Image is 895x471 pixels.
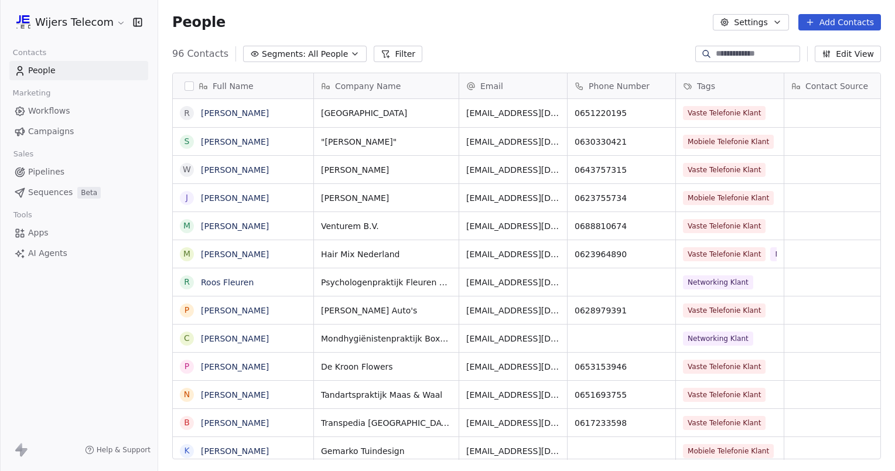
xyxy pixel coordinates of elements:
[805,80,868,92] span: Contact Source
[201,193,269,203] a: [PERSON_NAME]
[335,80,401,92] span: Company Name
[201,446,269,456] a: [PERSON_NAME]
[321,305,452,316] span: [PERSON_NAME] Auto's
[683,191,774,205] span: Mobiele Telefonie Klant
[262,48,306,60] span: Segments:
[466,277,560,288] span: [EMAIL_ADDRESS][DOMAIN_NAME]
[321,445,452,457] span: Gemarko Tuindesign
[466,248,560,260] span: [EMAIL_ADDRESS][DOMAIN_NAME]
[466,164,560,176] span: [EMAIL_ADDRESS][DOMAIN_NAME]
[321,248,452,260] span: Hair Mix Nederland
[183,163,191,176] div: W
[184,276,190,288] div: R
[201,250,269,259] a: [PERSON_NAME]
[575,220,668,232] span: 0688810674
[28,227,49,239] span: Apps
[575,136,668,148] span: 0630330421
[9,223,148,243] a: Apps
[184,107,190,120] div: R
[9,61,148,80] a: People
[184,332,190,344] div: C
[201,137,269,146] a: [PERSON_NAME]
[9,183,148,202] a: SequencesBeta
[321,192,452,204] span: [PERSON_NAME]
[8,206,37,224] span: Tools
[97,445,151,455] span: Help & Support
[575,248,668,260] span: 0623964890
[466,136,560,148] span: [EMAIL_ADDRESS][DOMAIN_NAME]
[85,445,151,455] a: Help & Support
[184,388,190,401] div: N
[185,135,190,148] div: S
[185,360,189,373] div: P
[815,46,881,62] button: Edit View
[14,12,125,32] button: Wijers Telecom
[321,389,452,401] span: Tandartspraktijk Maas & Waal
[697,80,715,92] span: Tags
[201,108,269,118] a: [PERSON_NAME]
[28,247,67,260] span: AI Agents
[201,390,269,400] a: [PERSON_NAME]
[28,105,70,117] span: Workflows
[575,361,668,373] span: 0653153946
[201,418,269,428] a: [PERSON_NAME]
[201,221,269,231] a: [PERSON_NAME]
[173,73,313,98] div: Full Name
[466,107,560,119] span: [EMAIL_ADDRESS][DOMAIN_NAME]
[784,73,892,98] div: Contact Source
[683,416,766,430] span: Vaste Telefonie Klant
[466,305,560,316] span: [EMAIL_ADDRESS][DOMAIN_NAME]
[321,333,452,344] span: Mondhygiënistenpraktijk Boxmeer B.V.
[466,361,560,373] span: [EMAIL_ADDRESS][DOMAIN_NAME]
[466,220,560,232] span: [EMAIL_ADDRESS][DOMAIN_NAME]
[321,277,452,288] span: Psychologenpraktijk Fleuren en [PERSON_NAME]
[201,278,254,287] a: Roos Fleuren
[9,162,148,182] a: Pipelines
[183,220,190,232] div: M
[683,444,774,458] span: Mobiele Telefonie Klant
[683,275,753,289] span: Networking Klant
[798,14,881,30] button: Add Contacts
[676,73,784,98] div: Tags
[28,166,64,178] span: Pipelines
[184,445,189,457] div: K
[466,445,560,457] span: [EMAIL_ADDRESS][DOMAIN_NAME]
[321,361,452,373] span: De Kroon Flowers
[683,388,766,402] span: Vaste Telefonie Klant
[28,125,74,138] span: Campaigns
[683,303,766,318] span: Vaste Telefonie Klant
[173,99,314,460] div: grid
[575,107,668,119] span: 0651220195
[321,417,452,429] span: Transpedia [GEOGRAPHIC_DATA]
[466,417,560,429] span: [EMAIL_ADDRESS][DOMAIN_NAME]
[683,332,753,346] span: Networking Klant
[201,362,269,371] a: [PERSON_NAME]
[16,15,30,29] img: Wijers%20Telecom_Logo_Klein%2040mm%20Zonder%20afbeelding%20Klein.png
[575,389,668,401] span: 0651693755
[575,164,668,176] span: 0643757315
[575,417,668,429] span: 0617233598
[308,48,348,60] span: All People
[321,164,452,176] span: [PERSON_NAME]
[683,219,766,233] span: Vaste Telefonie Klant
[683,360,766,374] span: Vaste Telefonie Klant
[374,46,422,62] button: Filter
[575,305,668,316] span: 0628979391
[185,304,189,316] div: P
[77,187,101,199] span: Beta
[183,248,190,260] div: M
[713,14,788,30] button: Settings
[568,73,675,98] div: Phone Number
[466,333,560,344] span: [EMAIL_ADDRESS][DOMAIN_NAME]
[575,192,668,204] span: 0623755734
[589,80,650,92] span: Phone Number
[9,122,148,141] a: Campaigns
[683,135,774,149] span: Mobiele Telefonie Klant
[459,73,567,98] div: Email
[28,64,56,77] span: People
[321,136,452,148] span: "[PERSON_NAME]"
[213,80,254,92] span: Full Name
[28,186,73,199] span: Sequences
[9,101,148,121] a: Workflows
[770,247,841,261] span: Networking Klant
